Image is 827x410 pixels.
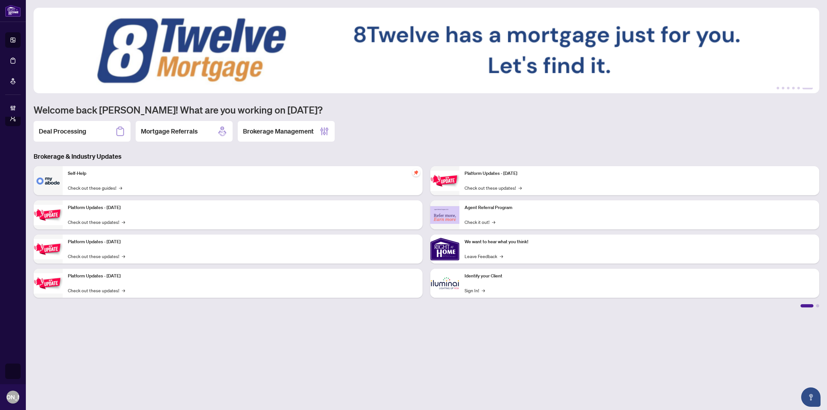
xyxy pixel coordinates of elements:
h2: Brokerage Management [243,127,314,136]
span: → [119,184,122,191]
p: Platform Updates - [DATE] [465,170,814,177]
p: Platform Updates - [DATE] [68,273,417,280]
span: → [122,253,125,260]
a: Check it out!→ [465,218,495,225]
h2: Mortgage Referrals [141,127,198,136]
span: → [122,287,125,294]
a: Check out these updates!→ [465,184,522,191]
img: Platform Updates - June 23, 2025 [430,171,459,191]
span: → [492,218,495,225]
span: user-switch [10,115,16,122]
button: 5 [797,87,800,89]
p: Self-Help [68,170,417,177]
button: 2 [782,87,784,89]
a: Sign In!→ [465,287,485,294]
a: Check out these updates!→ [68,253,125,260]
span: → [122,218,125,225]
span: → [518,184,522,191]
span: → [482,287,485,294]
img: Identify your Client [430,269,459,298]
img: Platform Updates - September 16, 2025 [34,205,63,225]
p: Agent Referral Program [465,204,814,211]
span: pushpin [412,169,420,176]
img: Platform Updates - July 21, 2025 [34,239,63,259]
p: We want to hear what you think! [465,238,814,245]
img: Slide 5 [34,8,819,93]
img: Platform Updates - July 8, 2025 [34,273,63,294]
img: logo [5,5,21,17]
span: → [500,253,503,260]
h1: Welcome back [PERSON_NAME]! What are you working on [DATE]? [34,104,819,116]
a: Check out these updates!→ [68,218,125,225]
p: Platform Updates - [DATE] [68,238,417,245]
p: Identify your Client [465,273,814,280]
button: 3 [787,87,790,89]
button: 6 [802,87,813,89]
a: Leave Feedback→ [465,253,503,260]
button: 1 [777,87,779,89]
img: We want to hear what you think! [430,235,459,264]
button: Open asap [801,387,821,407]
img: Self-Help [34,166,63,195]
h2: Deal Processing [39,127,86,136]
p: Platform Updates - [DATE] [68,204,417,211]
h3: Brokerage & Industry Updates [34,152,819,161]
a: Check out these updates!→ [68,287,125,294]
button: 4 [792,87,795,89]
img: Agent Referral Program [430,206,459,224]
a: Check out these guides!→ [68,184,122,191]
